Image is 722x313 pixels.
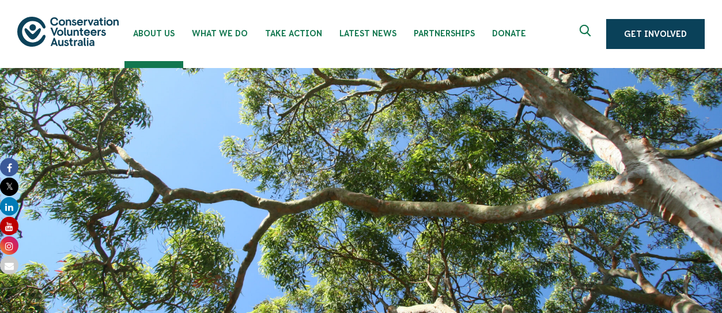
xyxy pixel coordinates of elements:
[339,29,396,38] span: Latest News
[414,29,475,38] span: Partnerships
[573,20,600,48] button: Expand search box Close search box
[133,29,175,38] span: About Us
[192,29,248,38] span: What We Do
[492,29,526,38] span: Donate
[17,17,119,46] img: logo.svg
[580,25,594,43] span: Expand search box
[265,29,322,38] span: Take Action
[606,19,705,49] a: Get Involved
